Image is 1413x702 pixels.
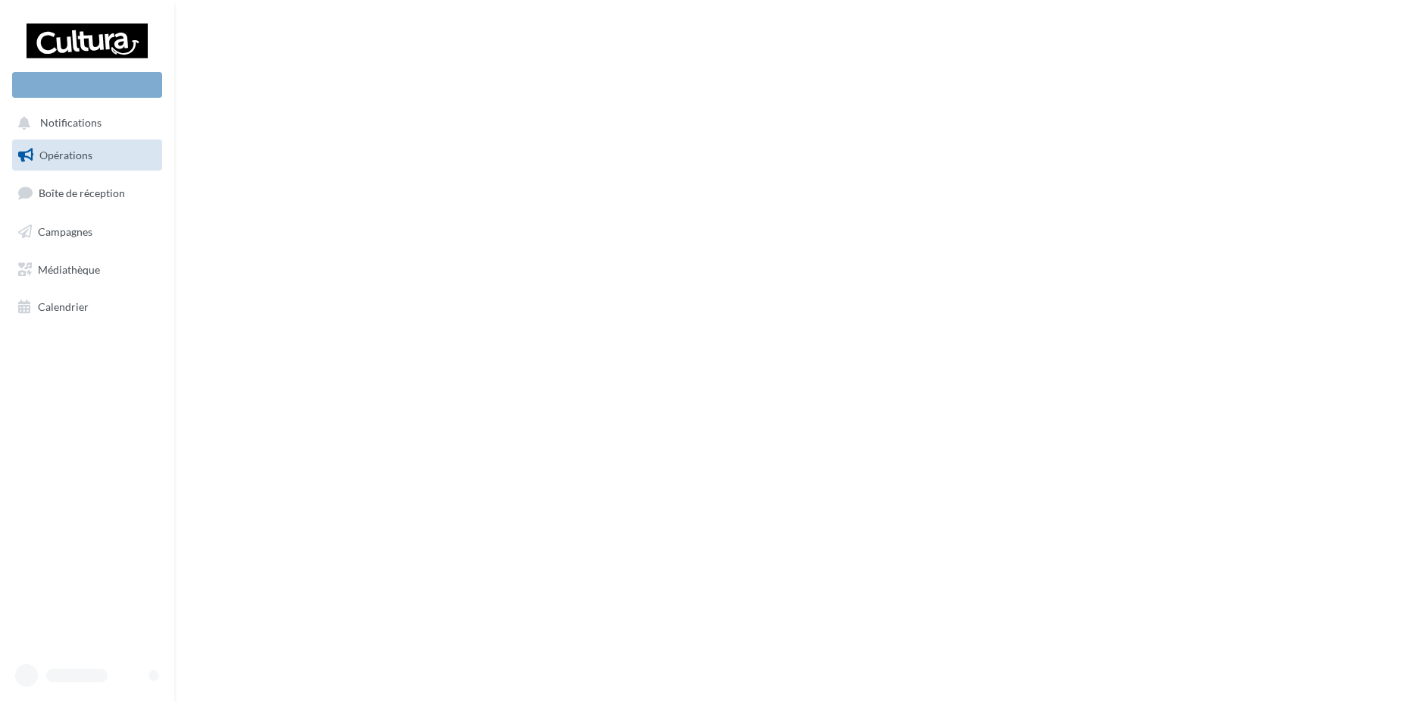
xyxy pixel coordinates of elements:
a: Campagnes [9,216,165,248]
a: Boîte de réception [9,177,165,209]
a: Opérations [9,139,165,171]
a: Médiathèque [9,254,165,286]
span: Calendrier [38,300,89,313]
span: Boîte de réception [39,186,125,199]
span: Opérations [39,149,92,161]
div: Nouvelle campagne [12,72,162,98]
span: Notifications [40,117,102,130]
a: Calendrier [9,291,165,323]
span: Campagnes [38,225,92,238]
span: Médiathèque [38,262,100,275]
